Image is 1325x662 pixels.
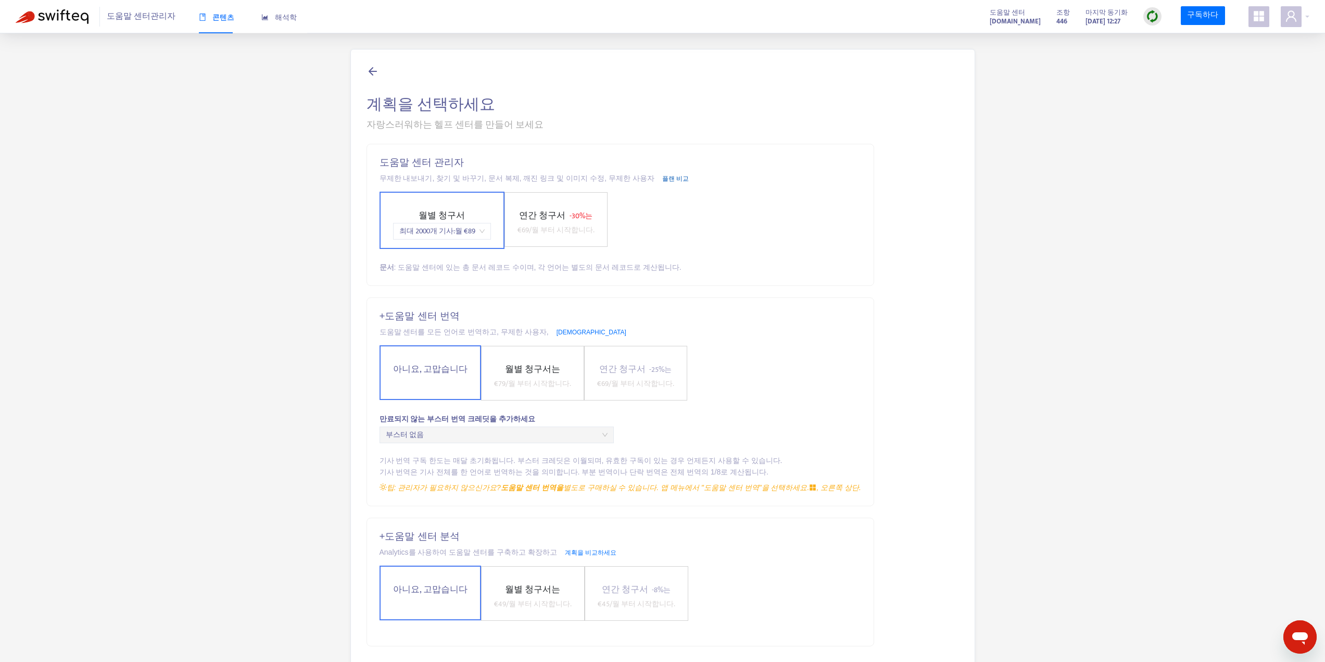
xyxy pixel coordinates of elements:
[393,362,468,377] font: 아니요, 고맙습니다
[453,225,455,237] font: :
[1283,620,1317,654] iframe: 대화 창을 시작하는 버튼, 대화 진행 중
[505,362,560,377] font: 월별 청구서는
[399,225,453,237] font: 최대 2000개 기사
[1056,7,1070,18] font: 조항
[506,378,571,390] font: /월 부터 시작합니다.
[380,548,557,556] font: Analytics를 사용하여 도움말 센터를 구축하고 확장하고
[1086,16,1120,27] font: [DATE] 12:27
[261,14,269,21] span: 면적 차트
[107,9,150,23] font: 도움말 센터
[602,598,610,610] font: 45
[494,598,498,610] font: €
[519,208,565,223] font: 연간 청구서
[610,598,675,610] font: /월 부터 시작합니다.
[380,328,549,336] font: 도움말 센터를 모든 언어로 번역하고, 무제한 사용자,
[1181,6,1225,25] a: 구독하다
[1056,16,1067,27] font: 446
[522,224,529,236] font: 69
[599,362,646,377] font: 연간 청구서
[380,310,385,321] font: +
[662,175,689,182] a: 플랜 비교
[380,531,385,542] font: +
[275,13,297,21] font: 해석학
[498,378,506,390] font: 79
[816,483,861,492] font: , 오른쪽 상단.
[598,598,602,610] font: €
[380,415,535,423] font: 만료되지 않는 부스터 번역 크레딧을 추가하세요
[654,584,671,596] font: 8%는
[494,378,498,390] font: €
[380,468,768,476] font: 기사 번역은 기사 전체를 한 언어로 번역하는 것을 의미합니다. 부분 번역이나 단락 번역은 전체 번역의 1/8로 계산됩니다.
[501,483,563,492] font: 도움말 센터 번역을
[597,378,601,390] font: €
[393,582,468,597] font: 아니요, 고맙습니다
[380,174,654,182] font: 무제한 내보내기, 찾기 및 바꾸기, 문서 복제, 깨진 링크 및 이미지 수정, 무제한 사용자
[212,13,234,21] font: 콘텐츠
[380,263,394,271] font: 문서
[380,456,783,465] font: 기사 번역 구독 한도는 매달 초기화됩니다. 부스터 크레딧은 이월되며, 유효한 구독이 있는 경우 언제든지 사용할 수 있습니다.
[570,210,572,222] font: -
[990,7,1025,18] font: 도움말 센터
[367,117,544,133] font: 자랑스러워하는 헬프 센터를 만들어 보세요
[506,598,572,610] font: /월 부터 시작합니다.
[386,429,424,441] font: 부스터 없음
[455,225,468,237] font: 월 €
[419,208,465,223] font: 월별 청구서
[199,14,206,21] span: 책
[1253,10,1265,22] span: 앱스토어
[387,483,501,492] font: 팁: 관리자가 필요하지 않으신가요?
[1086,7,1128,18] font: 마지막 동기화
[990,16,1041,27] font: [DOMAIN_NAME]
[505,582,560,597] font: 월별 청구서는
[386,427,608,443] span: 부스터 없음
[1187,8,1218,21] font: 구독하다
[518,224,522,236] font: €
[1285,10,1297,22] span: 사용자
[380,157,464,168] font: 도움말 센터 관리자
[385,310,459,321] font: 도움말 센터 번역
[16,9,89,24] img: 스위프트이크
[529,224,595,236] font: /월 부터 시작합니다.
[150,9,175,23] font: 관리자
[601,378,609,390] font: 69
[367,92,495,118] font: 계획을 선택하세요
[990,15,1041,27] a: [DOMAIN_NAME]
[651,364,672,376] font: 25%는
[565,549,616,556] a: 계획을 비교하세요
[563,483,810,492] font: 별도로 구매하실 수 있습니다. 앱 메뉴에서 "도움말 센터 번역"을 선택하세요.
[572,210,592,222] font: 30%는
[649,364,651,376] font: -
[468,225,475,237] font: 89
[1146,10,1159,23] img: sync.dc5367851b00ba804db3.png
[385,531,459,542] font: 도움말 센터 분석
[557,329,626,336] a: [DEMOGRAPHIC_DATA]
[809,484,816,491] span: 앱스토어
[498,598,506,610] font: 49
[394,263,682,271] font: : 도움말 센터에 있는 총 문서 레코드 수이며, 각 언어는 별도의 문서 레코드로 계산됩니다.
[652,584,654,596] font: -
[609,378,674,390] font: /월 부터 시작합니다.
[602,582,648,597] font: 연간 청구서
